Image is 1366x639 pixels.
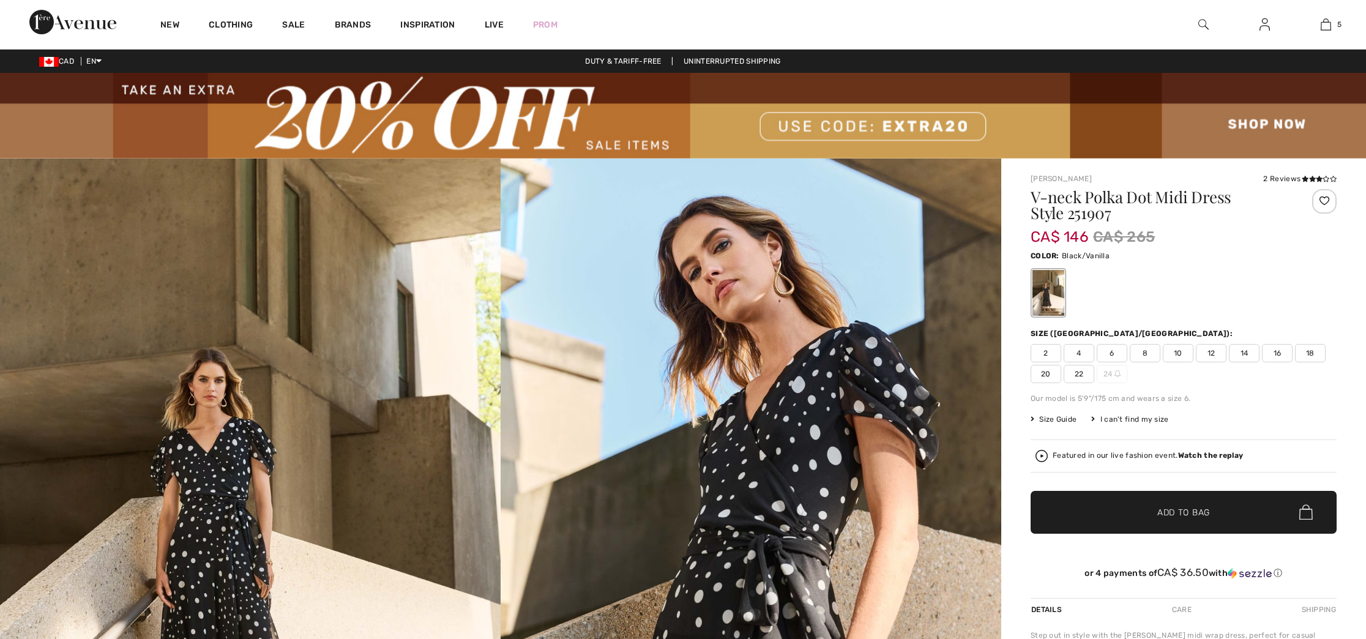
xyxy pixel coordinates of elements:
[1053,452,1243,460] div: Featured in our live fashion event.
[1031,599,1065,621] div: Details
[1198,17,1209,32] img: search the website
[1337,19,1342,30] span: 5
[1250,17,1280,32] a: Sign In
[1296,17,1356,32] a: 5
[1031,174,1092,183] a: [PERSON_NAME]
[1031,252,1059,260] span: Color:
[86,57,102,65] span: EN
[1097,365,1127,383] span: 24
[1114,370,1121,376] img: ring-m.svg
[282,20,305,32] a: Sale
[1229,344,1260,362] span: 14
[160,20,179,32] a: New
[1064,365,1094,383] span: 22
[1157,566,1209,578] span: CA$ 36.50
[1031,344,1061,362] span: 2
[39,57,59,67] img: Canadian Dollar
[1299,599,1337,621] div: Shipping
[1196,344,1226,362] span: 12
[209,20,253,32] a: Clothing
[1260,17,1270,32] img: My Info
[1163,344,1193,362] span: 10
[1091,414,1168,425] div: I can't find my size
[1036,450,1048,462] img: Watch the replay
[1031,491,1337,534] button: Add to Bag
[1130,344,1160,362] span: 8
[1228,568,1272,579] img: Sezzle
[1062,252,1110,260] span: Black/Vanilla
[485,18,504,31] a: Live
[39,57,79,65] span: CAD
[1262,344,1293,362] span: 16
[533,18,558,31] a: Prom
[1321,17,1331,32] img: My Bag
[1263,173,1337,184] div: 2 Reviews
[1032,270,1064,316] div: Black/Vanilla
[400,20,455,32] span: Inspiration
[1064,344,1094,362] span: 4
[1031,189,1286,221] h1: V-neck Polka Dot Midi Dress Style 251907
[1031,567,1337,583] div: or 4 payments ofCA$ 36.50withSezzle Click to learn more about Sezzle
[1031,328,1235,339] div: Size ([GEOGRAPHIC_DATA]/[GEOGRAPHIC_DATA]):
[1031,216,1088,245] span: CA$ 146
[1299,504,1313,520] img: Bag.svg
[1178,451,1244,460] strong: Watch the replay
[1031,393,1337,404] div: Our model is 5'9"/175 cm and wears a size 6.
[1295,344,1326,362] span: 18
[1097,344,1127,362] span: 6
[1157,506,1210,518] span: Add to Bag
[29,10,116,34] img: 1ère Avenue
[1162,599,1202,621] div: Care
[335,20,371,32] a: Brands
[1031,567,1337,579] div: or 4 payments of with
[1093,226,1155,248] span: CA$ 265
[1031,414,1077,425] span: Size Guide
[1031,365,1061,383] span: 20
